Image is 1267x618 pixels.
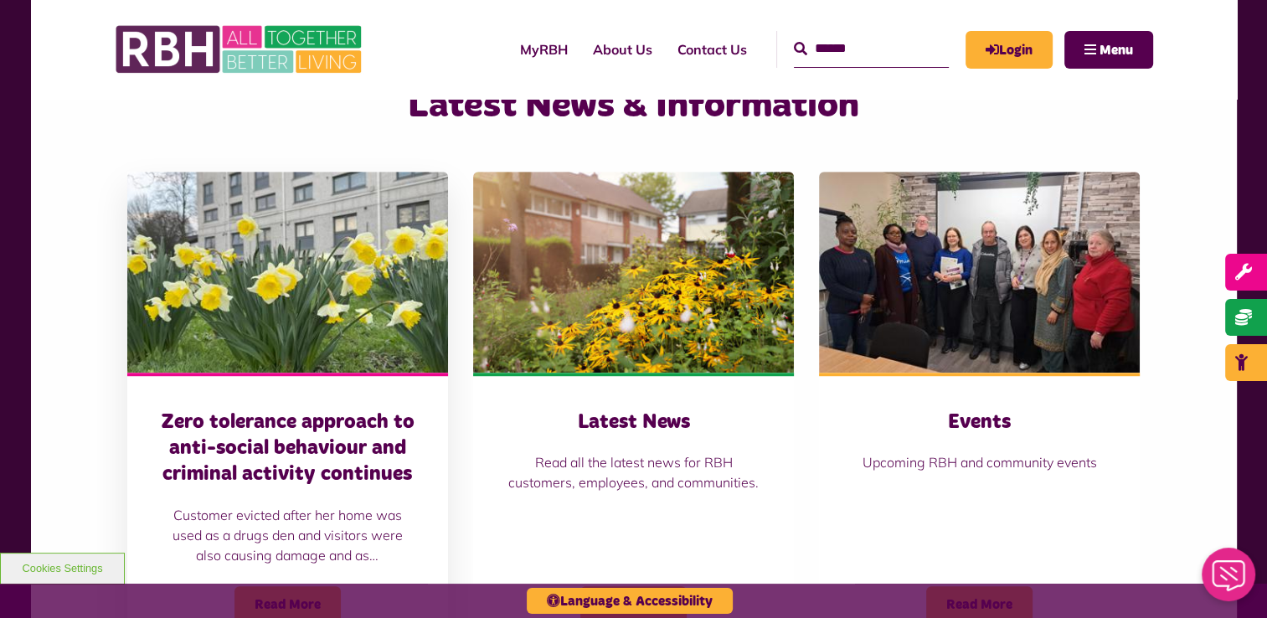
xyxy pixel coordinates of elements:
[580,27,665,72] a: About Us
[1192,543,1267,618] iframe: Netcall Web Assistant for live chat
[115,17,366,82] img: RBH
[161,409,415,488] h3: Zero tolerance approach to anti-social behaviour and criminal activity continues
[127,172,448,373] img: Freehold
[819,172,1140,373] img: Group photo of customers and colleagues at Spotland Community Centre
[1100,44,1133,57] span: Menu
[507,27,580,72] a: MyRBH
[507,452,760,492] p: Read all the latest news for RBH customers, employees, and communities.
[794,31,949,67] input: Search
[507,409,760,435] h3: Latest News
[287,82,980,130] h2: Latest News & Information
[665,27,760,72] a: Contact Us
[161,505,415,565] p: Customer evicted after her home was used as a drugs den and visitors were also causing damage and...
[966,31,1053,69] a: MyRBH
[527,588,733,614] button: Language & Accessibility
[852,409,1106,435] h3: Events
[473,172,794,373] img: SAZ MEDIA RBH HOUSING4
[1064,31,1153,69] button: Navigation
[852,452,1106,472] p: Upcoming RBH and community events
